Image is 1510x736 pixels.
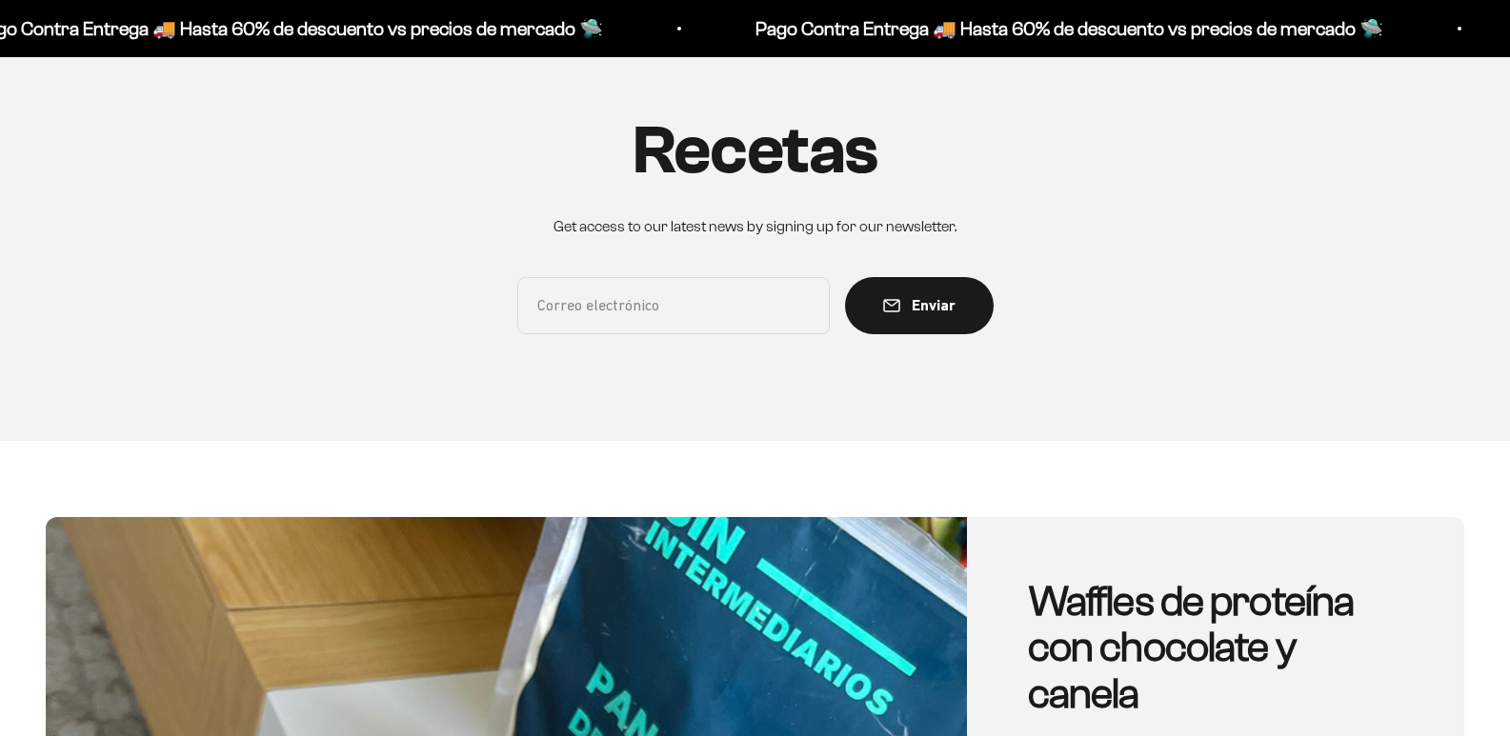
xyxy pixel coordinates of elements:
h1: Recetas [554,115,956,184]
p: Get access to our latest news by signing up for our newsletter. [554,214,956,239]
a: Waffles de proteína con chocolate y canela [1028,578,1354,716]
div: Enviar [883,293,956,318]
p: Pago Contra Entrega 🚚 Hasta 60% de descuento vs precios de mercado 🛸 [753,13,1380,44]
button: Enviar [845,277,994,334]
